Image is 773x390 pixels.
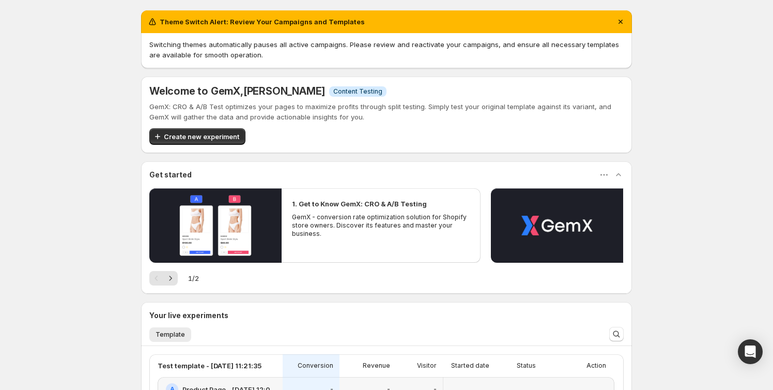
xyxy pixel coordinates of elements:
[160,17,365,27] h2: Theme Switch Alert: Review Your Campaigns and Templates
[333,87,382,96] span: Content Testing
[149,170,192,180] h3: Get started
[451,362,489,370] p: Started date
[609,327,624,341] button: Search and filter results
[240,85,325,97] span: , [PERSON_NAME]
[491,188,623,263] button: Play video
[738,339,763,364] div: Open Intercom Messenger
[417,362,437,370] p: Visitor
[188,273,199,283] span: 1 / 2
[363,362,390,370] p: Revenue
[158,361,261,371] p: Test template - [DATE] 11:21:35
[586,362,606,370] p: Action
[613,14,628,29] button: Dismiss notification
[149,188,282,263] button: Play video
[156,331,185,339] span: Template
[149,310,228,321] h3: Your live experiments
[149,85,325,97] h5: Welcome to GemX
[163,271,178,286] button: Next
[149,271,178,286] nav: Pagination
[292,213,470,238] p: GemX - conversion rate optimization solution for Shopify store owners. Discover its features and ...
[164,131,239,142] span: Create new experiment
[149,40,619,59] span: Switching themes automatically pauses all active campaigns. Please review and reactivate your cam...
[517,362,536,370] p: Status
[292,199,427,209] h2: 1. Get to Know GemX: CRO & A/B Testing
[149,101,624,122] p: GemX: CRO & A/B Test optimizes your pages to maximize profits through split testing. Simply test ...
[149,128,245,145] button: Create new experiment
[298,362,333,370] p: Conversion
